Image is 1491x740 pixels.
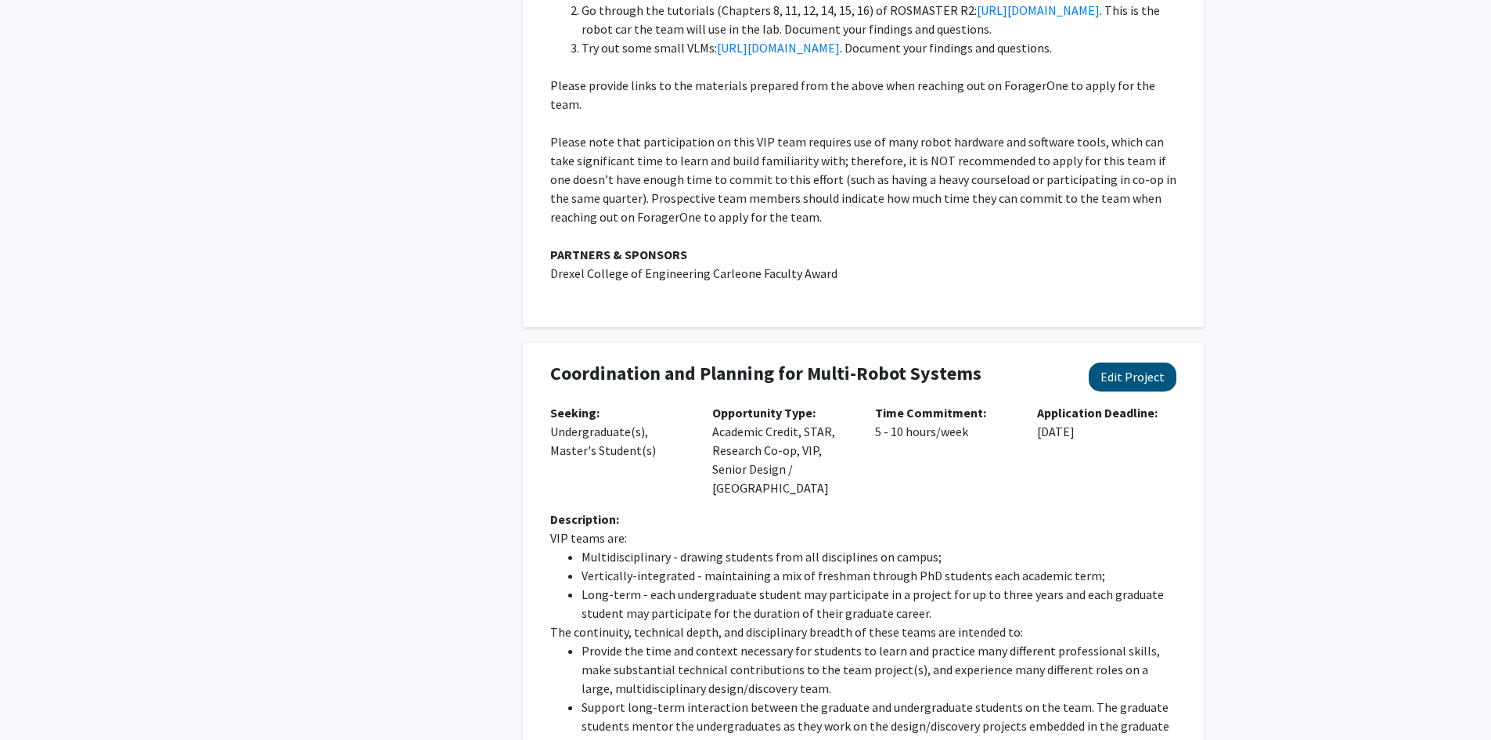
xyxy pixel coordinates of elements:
strong: PARTNERS & SPONSORS [550,247,687,262]
iframe: Chat [12,670,67,728]
h4: Coordination and Planning for Multi-Robot Systems [550,363,1064,385]
p: Drexel College of Engineering Carleone Faculty Award [550,264,1176,283]
li: Go through the tutorials (Chapters 8, 11, 12, 14, 15, 16) of ROSMASTER R2: . This is the robot ca... [582,1,1176,38]
a: [URL][DOMAIN_NAME] [977,2,1100,18]
b: Opportunity Type: [712,405,816,421]
li: Try out some small VLMs: . Document your findings and questions. [582,38,1176,57]
a: [URL][DOMAIN_NAME] [717,40,840,56]
li: Long-term - each undergraduate student may participate in a project for up to three years and eac... [582,585,1176,623]
p: VIP teams are: [550,529,1176,547]
li: Provide the time and context necessary for students to learn and practice many different professi... [582,641,1176,698]
p: [DATE] [1037,403,1176,441]
li: Vertically-integrated - maintaining a mix of freshman through PhD students each academic term; [582,566,1176,585]
li: Multidisciplinary - drawing students from all disciplines on campus; [582,547,1176,566]
p: 5 - 10 hours/week [875,403,1014,441]
b: Seeking: [550,405,600,421]
p: Please provide links to the materials prepared from the above when reaching out on ForagerOne to ... [550,76,1176,114]
b: Application Deadline: [1037,405,1158,421]
button: Edit Project [1089,363,1176,392]
p: Academic Credit, STAR, Research Co-op, VIP, Senior Design / [GEOGRAPHIC_DATA] [712,403,852,497]
b: Time Commitment: [875,405,986,421]
div: Description: [550,510,1176,529]
p: The continuity, technical depth, and disciplinary breadth of these teams are intended to: [550,623,1176,641]
p: Undergraduate(s), Master's Student(s) [550,403,690,460]
p: Please note that participation on this VIP team requires use of many robot hardware and software ... [550,132,1176,226]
